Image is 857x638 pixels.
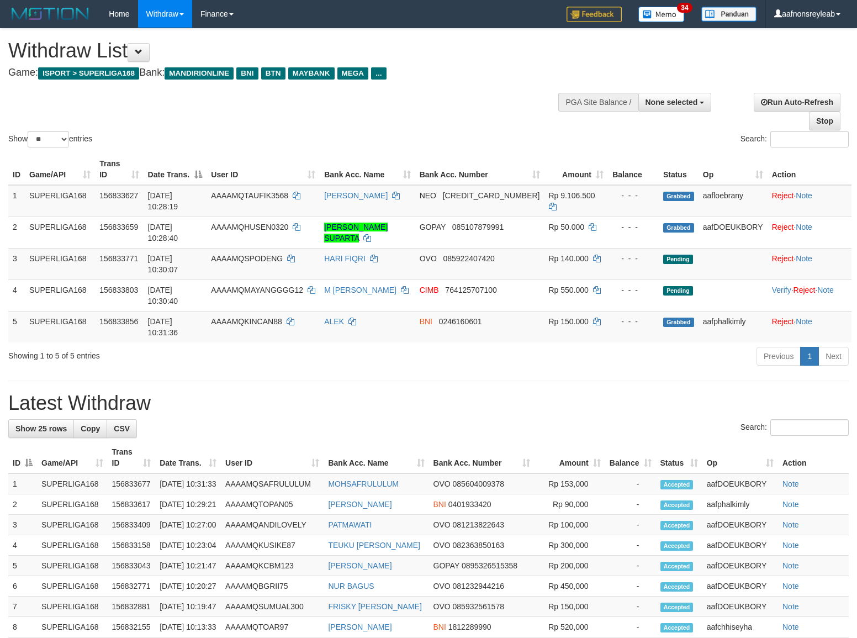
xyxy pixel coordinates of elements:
span: Copy 085107879991 to clipboard [452,223,504,231]
td: SUPERLIGA168 [25,217,95,248]
td: aafchhiseyha [702,617,778,637]
span: MAYBANK [288,67,335,80]
td: 156833677 [108,473,156,494]
td: - [605,494,656,515]
th: User ID: activate to sort column ascending [207,154,320,185]
span: Rp 50.000 [549,223,585,231]
td: SUPERLIGA168 [25,280,95,311]
td: · [768,311,851,342]
a: FRISKY [PERSON_NAME] [328,602,421,611]
a: Next [818,347,849,366]
th: Trans ID: activate to sort column ascending [108,442,156,473]
td: SUPERLIGA168 [37,576,108,597]
span: Accepted [660,623,694,632]
td: 4 [8,280,25,311]
span: BNI [433,623,446,631]
td: aafDOEUKBORY [702,576,778,597]
span: OVO [433,479,451,488]
td: SUPERLIGA168 [25,248,95,280]
span: Rp 150.000 [549,317,589,326]
td: aafDOEUKBORY [702,473,778,494]
span: MEGA [337,67,369,80]
td: SUPERLIGA168 [37,597,108,617]
a: MOHSAFRULULUM [328,479,399,488]
td: [DATE] 10:19:47 [155,597,221,617]
td: AAAAMQSAFRULULUM [221,473,324,494]
th: User ID: activate to sort column ascending [221,442,324,473]
a: Previous [757,347,801,366]
td: [DATE] 10:20:27 [155,576,221,597]
a: [PERSON_NAME] [328,561,392,570]
div: - - - [612,222,654,233]
span: Copy 0401933420 to clipboard [448,500,491,509]
td: 156833617 [108,494,156,515]
a: Note [796,317,812,326]
a: Note [796,223,812,231]
span: Copy 0895326515358 to clipboard [462,561,517,570]
span: Copy 085604009378 to clipboard [453,479,504,488]
th: Amount: activate to sort column ascending [544,154,608,185]
a: Note [782,602,799,611]
span: OVO [420,254,437,263]
td: 156832771 [108,576,156,597]
span: Copy 085922407420 to clipboard [443,254,494,263]
td: [DATE] 10:21:47 [155,556,221,576]
h1: Latest Withdraw [8,392,849,414]
td: 1 [8,185,25,217]
td: 7 [8,597,37,617]
td: 156833409 [108,515,156,535]
select: Showentries [28,131,69,147]
span: Copy 081213822643 to clipboard [453,520,504,529]
span: ISPORT > SUPERLIGA168 [38,67,139,80]
td: Rp 200,000 [535,556,605,576]
span: Grabbed [663,223,694,233]
th: Balance: activate to sort column ascending [605,442,656,473]
a: [PERSON_NAME] SUPARTA [324,223,388,242]
td: SUPERLIGA168 [37,535,108,556]
span: OVO [433,602,451,611]
span: 156833856 [99,317,138,326]
td: SUPERLIGA168 [25,185,95,217]
th: Game/API: activate to sort column ascending [37,442,108,473]
td: · [768,248,851,280]
a: 1 [800,347,819,366]
td: [DATE] 10:29:21 [155,494,221,515]
a: Stop [809,112,840,130]
td: Rp 450,000 [535,576,605,597]
span: BTN [261,67,285,80]
a: Verify [772,286,791,294]
span: Copy 764125707100 to clipboard [445,286,496,294]
td: - [605,597,656,617]
a: [PERSON_NAME] [328,623,392,631]
img: Button%20Memo.svg [638,7,685,22]
th: Game/API: activate to sort column ascending [25,154,95,185]
td: - [605,473,656,494]
td: SUPERLIGA168 [37,515,108,535]
span: [DATE] 10:30:07 [148,254,178,274]
a: ALEK [324,317,344,326]
span: Accepted [660,500,694,510]
td: aafDOEUKBORY [702,515,778,535]
a: Note [782,500,799,509]
td: 1 [8,473,37,494]
span: Accepted [660,541,694,551]
a: [PERSON_NAME] [328,500,392,509]
td: aafphalkimly [699,311,768,342]
th: ID: activate to sort column descending [8,442,37,473]
span: Copy 082363850163 to clipboard [453,541,504,550]
span: AAAAMQKINCAN88 [211,317,282,326]
span: Grabbed [663,192,694,201]
span: 156833771 [99,254,138,263]
td: - [605,515,656,535]
a: PATMAWATI [328,520,372,529]
span: AAAAMQTAUFIK3568 [211,191,288,200]
a: HARI FIQRI [324,254,366,263]
td: 3 [8,515,37,535]
td: Rp 153,000 [535,473,605,494]
a: Note [782,582,799,590]
span: NEO [420,191,436,200]
th: Bank Acc. Number: activate to sort column ascending [429,442,535,473]
td: SUPERLIGA168 [37,556,108,576]
th: Status: activate to sort column ascending [656,442,702,473]
th: Balance [608,154,659,185]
